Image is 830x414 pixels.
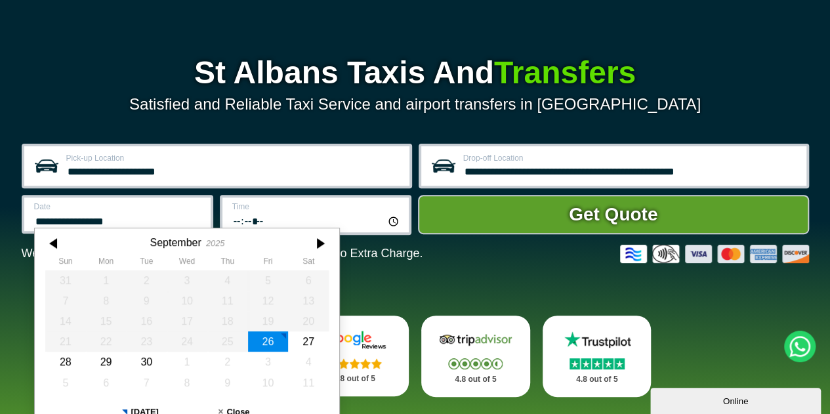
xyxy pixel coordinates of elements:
div: 07 October 2025 [126,373,167,393]
img: Stars [570,358,625,369]
div: 06 October 2025 [85,373,126,393]
div: 01 October 2025 [167,352,207,372]
span: Transfers [494,55,636,90]
div: 17 September 2025 [167,311,207,331]
div: 27 September 2025 [288,331,329,352]
img: Google [315,330,394,350]
div: 16 September 2025 [126,311,167,331]
div: 04 October 2025 [288,352,329,372]
div: 29 September 2025 [85,352,126,372]
img: Stars [327,358,382,369]
button: Get Quote [418,195,809,234]
div: 03 October 2025 [247,352,288,372]
div: 11 September 2025 [207,291,247,311]
a: Tripadvisor Stars 4.8 out of 5 [421,316,530,397]
div: 21 September 2025 [45,331,86,352]
div: 11 October 2025 [288,373,329,393]
div: 15 September 2025 [85,311,126,331]
th: Monday [85,257,126,270]
div: 02 October 2025 [207,352,247,372]
div: 09 September 2025 [126,291,167,311]
th: Thursday [207,257,247,270]
div: 24 September 2025 [167,331,207,352]
div: 08 October 2025 [167,373,207,393]
div: 13 September 2025 [288,291,329,311]
div: 14 September 2025 [45,311,86,331]
div: 23 September 2025 [126,331,167,352]
img: Credit And Debit Cards [620,245,809,263]
div: 25 September 2025 [207,331,247,352]
div: 07 September 2025 [45,291,86,311]
th: Tuesday [126,257,167,270]
div: 31 August 2025 [45,270,86,291]
iframe: chat widget [650,385,823,414]
th: Wednesday [167,257,207,270]
p: 4.8 out of 5 [436,371,516,388]
a: Trustpilot Stars 4.8 out of 5 [543,316,652,397]
div: 10 October 2025 [247,373,288,393]
div: 02 September 2025 [126,270,167,291]
p: Satisfied and Reliable Taxi Service and airport transfers in [GEOGRAPHIC_DATA] [22,95,809,114]
a: Google Stars 4.8 out of 5 [300,316,409,396]
img: Stars [448,358,503,369]
div: 05 October 2025 [45,373,86,393]
div: 06 September 2025 [288,270,329,291]
div: 08 September 2025 [85,291,126,311]
div: 19 September 2025 [247,311,288,331]
span: The Car at No Extra Charge. [272,247,423,260]
div: 26 September 2025 [247,331,288,352]
th: Friday [247,257,288,270]
div: 09 October 2025 [207,373,247,393]
img: Tripadvisor [436,330,515,350]
div: 30 September 2025 [126,352,167,372]
div: 10 September 2025 [167,291,207,311]
label: Pick-up Location [66,154,402,162]
div: 05 September 2025 [247,270,288,291]
div: 04 September 2025 [207,270,247,291]
label: Time [232,203,401,211]
th: Sunday [45,257,86,270]
label: Date [34,203,203,211]
th: Saturday [288,257,329,270]
div: 12 September 2025 [247,291,288,311]
div: 2025 [205,238,224,248]
div: 03 September 2025 [167,270,207,291]
div: September [150,236,201,249]
div: 18 September 2025 [207,311,247,331]
p: We Now Accept Card & Contactless Payment In [22,247,423,260]
div: 28 September 2025 [45,352,86,372]
div: 20 September 2025 [288,311,329,331]
h1: St Albans Taxis And [22,57,809,89]
div: 22 September 2025 [85,331,126,352]
p: 4.8 out of 5 [314,371,394,387]
label: Drop-off Location [463,154,799,162]
img: Trustpilot [558,330,636,350]
div: 01 September 2025 [85,270,126,291]
p: 4.8 out of 5 [557,371,637,388]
